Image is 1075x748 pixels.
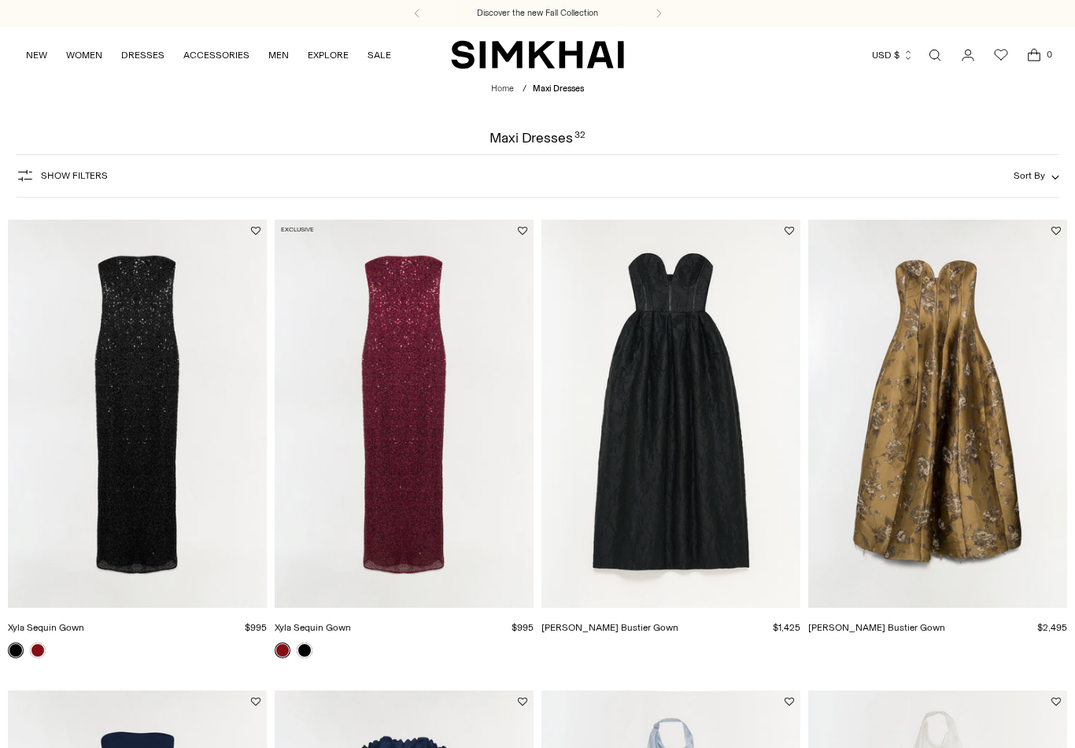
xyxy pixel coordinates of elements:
[41,170,108,181] span: Show Filters
[872,38,914,72] button: USD $
[268,38,289,72] a: MEN
[308,38,349,72] a: EXPLORE
[16,163,108,188] button: Show Filters
[451,39,624,70] a: SIMKHAI
[491,83,584,96] nav: breadcrumbs
[1051,697,1061,706] button: Add to Wishlist
[512,622,534,633] span: $995
[368,38,391,72] a: SALE
[1014,167,1059,184] button: Sort By
[8,622,84,633] a: Xyla Sequin Gown
[1042,47,1056,61] span: 0
[1051,226,1061,235] button: Add to Wishlist
[985,39,1017,71] a: Wishlist
[275,622,351,633] a: Xyla Sequin Gown
[491,83,514,94] a: Home
[121,38,164,72] a: DRESSES
[523,83,526,96] div: /
[489,131,585,145] h1: Maxi Dresses
[533,83,584,94] span: Maxi Dresses
[919,39,951,71] a: Open search modal
[183,38,249,72] a: ACCESSORIES
[275,220,534,609] a: Xyla Sequin Gown
[66,38,102,72] a: WOMEN
[773,622,800,633] span: $1,425
[952,39,984,71] a: Go to the account page
[574,131,586,145] div: 32
[251,697,260,706] button: Add to Wishlist
[26,38,47,72] a: NEW
[477,7,598,20] a: Discover the new Fall Collection
[251,226,260,235] button: Add to Wishlist
[1018,39,1050,71] a: Open cart modal
[518,226,527,235] button: Add to Wishlist
[785,226,794,235] button: Add to Wishlist
[785,697,794,706] button: Add to Wishlist
[541,622,678,633] a: [PERSON_NAME] Bustier Gown
[541,220,800,609] a: Adeena Jacquard Bustier Gown
[1014,170,1045,181] span: Sort By
[808,622,945,633] a: [PERSON_NAME] Bustier Gown
[1037,622,1067,633] span: $2,495
[808,220,1067,609] a: Elaria Jacquard Bustier Gown
[8,220,267,609] a: Xyla Sequin Gown
[518,697,527,706] button: Add to Wishlist
[245,622,267,633] span: $995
